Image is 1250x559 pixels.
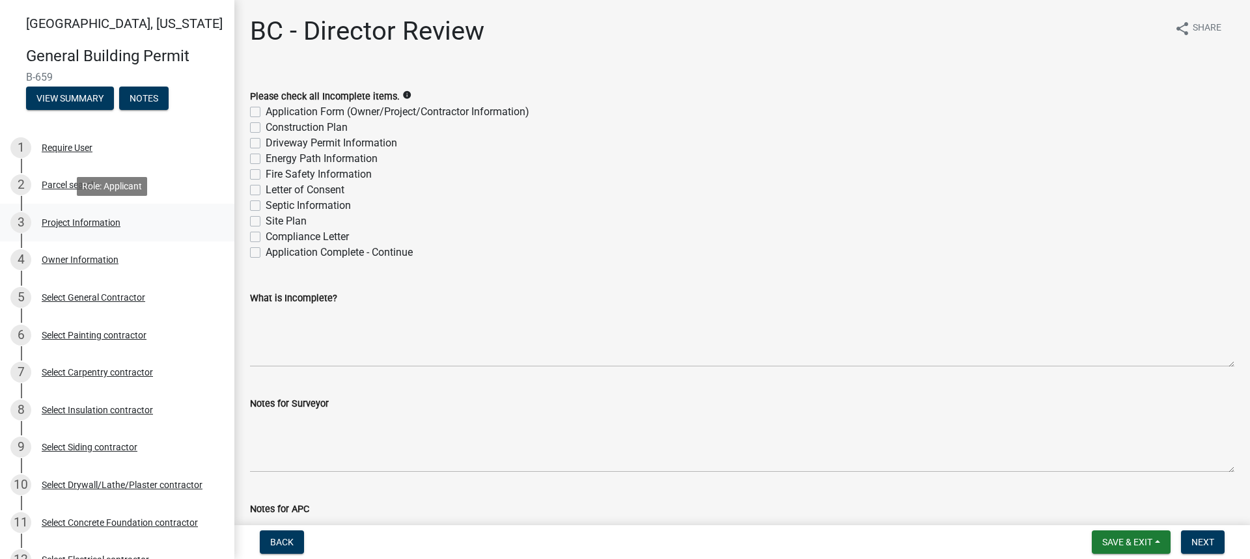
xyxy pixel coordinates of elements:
div: Select Carpentry contractor [42,368,153,377]
div: 7 [10,362,31,383]
label: Driveway Permit Information [266,135,397,151]
div: Select Insulation contractor [42,405,153,415]
div: 8 [10,400,31,420]
div: Parcel search [42,180,96,189]
button: Back [260,530,304,554]
wm-modal-confirm: Summary [26,94,114,104]
span: [GEOGRAPHIC_DATA], [US_STATE] [26,16,223,31]
label: Letter of Consent [266,182,344,198]
label: Site Plan [266,213,307,229]
span: Save & Exit [1102,537,1152,547]
button: Next [1181,530,1225,554]
button: Notes [119,87,169,110]
div: Select Painting contractor [42,331,146,340]
div: 10 [10,474,31,495]
span: Share [1193,21,1221,36]
div: Owner Information [42,255,118,264]
label: Fire Safety Information [266,167,372,182]
div: 5 [10,287,31,308]
label: What is Incomplete? [250,294,337,303]
label: Notes for Surveyor [250,400,329,409]
wm-modal-confirm: Notes [119,94,169,104]
label: Please check all Incomplete items. [250,92,400,102]
div: 11 [10,512,31,533]
div: Require User [42,143,92,152]
div: 1 [10,137,31,158]
label: Application Form (Owner/Project/Contractor Information) [266,104,529,120]
div: Role: Applicant [77,177,147,196]
div: 9 [10,437,31,457]
div: Select General Contractor [42,293,145,302]
button: Save & Exit [1092,530,1171,554]
label: Notes for APC [250,505,309,514]
span: B-659 [26,71,208,83]
i: share [1174,21,1190,36]
label: Septic Information [266,198,351,213]
label: Energy Path Information [266,151,378,167]
div: Select Siding contractor [42,443,137,452]
div: Project Information [42,218,120,227]
div: 4 [10,249,31,270]
label: Application Complete - Continue [266,245,413,260]
div: 2 [10,174,31,195]
h4: General Building Permit [26,47,224,66]
h1: BC - Director Review [250,16,484,47]
i: info [402,90,411,100]
label: Compliance Letter [266,229,349,245]
label: Construction Plan [266,120,348,135]
div: Select Drywall/Lathe/Plaster contractor [42,480,202,489]
div: Select Concrete Foundation contractor [42,518,198,527]
button: shareShare [1164,16,1232,41]
button: View Summary [26,87,114,110]
div: 3 [10,212,31,233]
span: Next [1191,537,1214,547]
div: 6 [10,325,31,346]
span: Back [270,537,294,547]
